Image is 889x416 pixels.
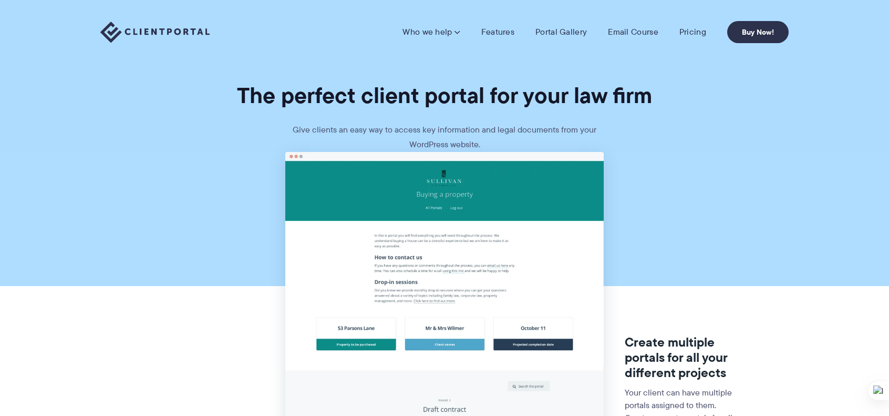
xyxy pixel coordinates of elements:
[727,21,789,43] a: Buy Now!
[608,27,658,37] a: Email Course
[625,335,740,380] h3: Create multiple portals for all your different projects
[481,27,514,37] a: Features
[535,27,587,37] a: Portal Gallery
[287,123,602,152] p: Give clients an easy way to access key information and legal documents from your WordPress website.
[679,27,706,37] a: Pricing
[402,27,460,37] a: Who we help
